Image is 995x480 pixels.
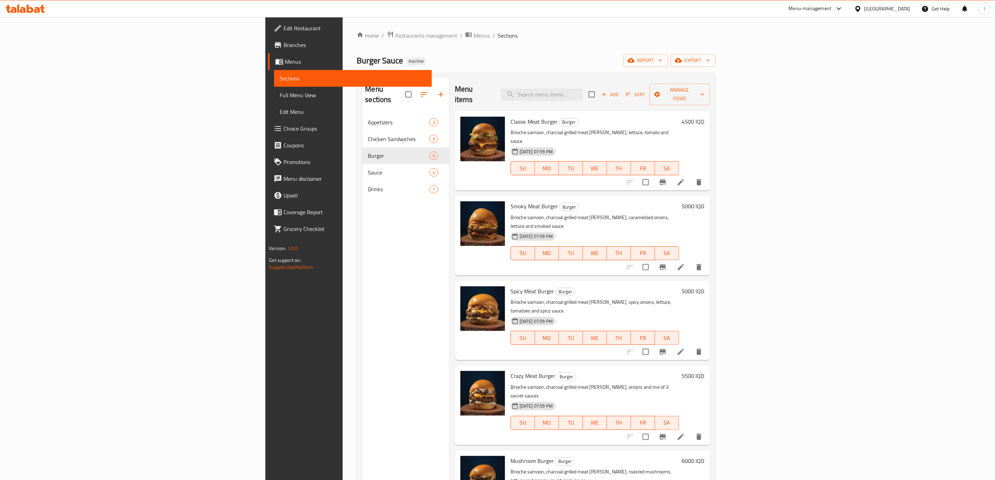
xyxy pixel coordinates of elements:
button: delete [691,259,707,276]
button: MO [535,246,559,260]
span: SU [514,333,532,343]
span: Choice Groups [283,124,426,133]
a: Branches [268,37,432,53]
button: TH [607,161,631,175]
button: Add section [433,86,449,103]
a: Edit menu item [677,348,685,356]
input: search [501,88,583,101]
a: Edit Menu [274,103,432,120]
a: Coverage Report [268,204,432,220]
button: SU [511,331,535,345]
button: Add [599,89,621,100]
p: Brioche samoon, charcoal grilled meat [PERSON_NAME], spicy onions, lettuce, tomatoes and spicy sauce [511,298,679,315]
div: Drinks1 [362,181,449,198]
div: items [429,168,438,177]
button: SA [655,246,679,260]
button: import [623,54,668,67]
a: Support.OpsPlatform [269,263,313,272]
span: Add [601,91,620,99]
span: WE [586,333,604,343]
nav: breadcrumb [357,31,715,40]
span: FR [634,248,652,258]
button: Sort [624,89,647,100]
span: TU [562,248,580,258]
button: TU [559,331,583,345]
span: Edit Menu [280,108,426,116]
button: TU [559,161,583,175]
a: Choice Groups [268,120,432,137]
span: Edit Restaurant [283,24,426,32]
button: export [671,54,716,67]
button: Branch-specific-item [654,428,671,445]
div: Burger [557,372,576,381]
span: Spicy Meat Burger [511,286,554,296]
div: Burger5 [362,147,449,164]
a: Edit menu item [677,433,685,441]
span: Get support on: [269,256,301,265]
span: Select to update [638,429,653,444]
button: WE [583,246,607,260]
button: FR [631,331,655,345]
button: delete [691,174,707,191]
span: Select section [584,87,599,102]
span: [DATE] 07:59 PM [517,403,555,409]
span: 9 [430,136,438,142]
span: Select to update [638,175,653,189]
span: WE [586,248,604,258]
button: FR [631,416,655,430]
span: TH [610,163,628,173]
nav: Menu sections [362,111,449,200]
span: Burger [559,118,578,126]
button: WE [583,331,607,345]
a: Upsell [268,187,432,204]
span: Grocery Checklist [283,225,426,233]
span: Burger [556,288,575,296]
div: Sauce [368,168,429,177]
div: items [429,135,438,143]
button: delete [691,428,707,445]
span: MO [538,163,556,173]
a: Grocery Checklist [268,220,432,237]
button: Branch-specific-item [654,259,671,276]
span: Mushroom Burger [511,456,554,466]
span: FR [634,418,652,428]
div: items [429,118,438,126]
button: MO [535,161,559,175]
button: WE [583,416,607,430]
span: Coupons [283,141,426,149]
button: delete [691,343,707,360]
span: 1 [430,186,438,193]
li: / [492,31,495,40]
span: MO [538,418,556,428]
button: SU [511,246,535,260]
span: export [676,56,710,65]
a: Edit Restaurant [268,20,432,37]
span: Burger [557,373,576,381]
div: items [429,152,438,160]
h6: 5000 IQD [682,286,705,296]
span: 3 [430,119,438,126]
span: SU [514,248,532,258]
button: FR [631,246,655,260]
span: Chicken Sandwiches [368,135,429,143]
button: TH [607,331,631,345]
span: Full Menu View [280,91,426,99]
button: SU [511,416,535,430]
span: Appetizers [368,118,429,126]
h2: Menu items [455,84,492,105]
span: Coverage Report [283,208,426,216]
a: Sections [274,70,432,87]
span: SA [658,418,676,428]
h6: 4500 IQD [682,117,705,126]
span: Select to update [638,344,653,359]
img: Crazy Meat Burger [460,371,505,416]
span: import [629,56,662,65]
button: SU [511,161,535,175]
a: Edit menu item [677,263,685,271]
span: Sort items [621,89,650,100]
img: Smoky Meat Burger [460,201,505,246]
img: Classic Meat Burger [460,117,505,161]
span: Promotions [283,158,426,166]
button: TU [559,416,583,430]
div: Burger [555,457,575,466]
